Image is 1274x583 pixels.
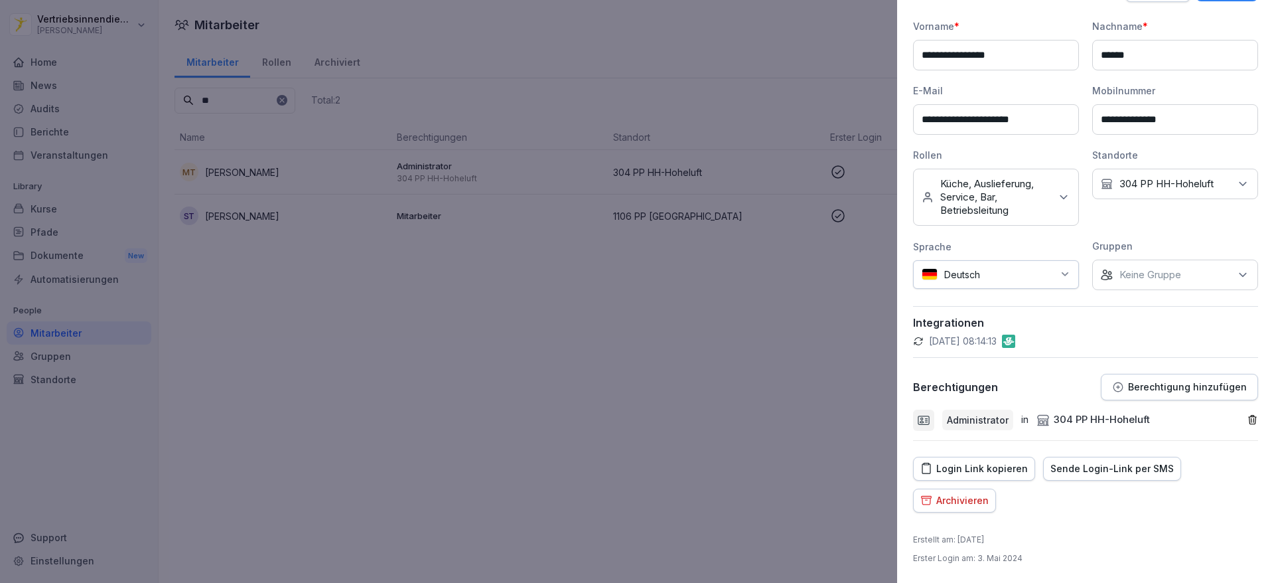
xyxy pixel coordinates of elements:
p: in [1021,412,1028,428]
button: Login Link kopieren [913,457,1035,481]
div: Sende Login-Link per SMS [1050,461,1174,476]
div: Login Link kopieren [920,461,1028,476]
p: Berechtigungen [913,380,998,394]
div: Vorname [913,19,1079,33]
div: Standorte [1092,148,1258,162]
img: de.svg [922,268,938,281]
p: 304 PP HH-Hoheluft [1119,177,1214,191]
div: Archivieren [920,493,989,508]
div: Deutsch [913,260,1079,289]
button: Archivieren [913,489,996,513]
p: Keine Gruppe [1119,268,1181,282]
p: Erster Login am : 3. Mai 2024 [913,552,1023,564]
p: Integrationen [913,316,1258,329]
p: [DATE] 08:14:13 [929,335,997,348]
p: Küche, Auslieferung, Service, Bar, Betriebsleitung [940,177,1050,217]
p: Administrator [947,413,1009,427]
p: Berechtigung hinzufügen [1128,382,1247,392]
div: Nachname [1092,19,1258,33]
div: Mobilnummer [1092,84,1258,98]
img: gastromatic.png [1002,335,1015,348]
button: Berechtigung hinzufügen [1101,374,1258,400]
div: Rollen [913,148,1079,162]
div: Gruppen [1092,239,1258,253]
div: Sprache [913,240,1079,254]
div: E-Mail [913,84,1079,98]
p: Erstellt am : [DATE] [913,534,984,546]
button: Sende Login-Link per SMS [1043,457,1181,481]
div: 304 PP HH-Hoheluft [1036,412,1150,428]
